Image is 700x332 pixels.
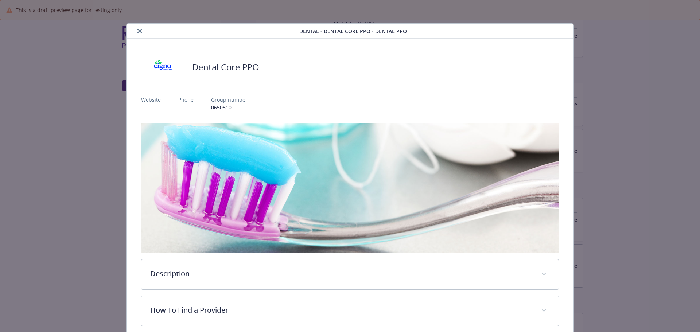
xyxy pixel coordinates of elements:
[135,27,144,35] button: close
[150,268,533,279] p: Description
[141,259,559,289] div: Description
[141,123,559,253] img: banner
[141,296,559,326] div: How To Find a Provider
[178,103,194,111] p: -
[299,27,407,35] span: Dental - Dental Core PPO - Dental PPO
[211,103,248,111] p: 0650510
[141,56,185,78] img: CIGNA
[141,96,161,103] p: Website
[192,61,259,73] h2: Dental Core PPO
[178,96,194,103] p: Phone
[150,305,533,316] p: How To Find a Provider
[211,96,248,103] p: Group number
[141,103,161,111] p: -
